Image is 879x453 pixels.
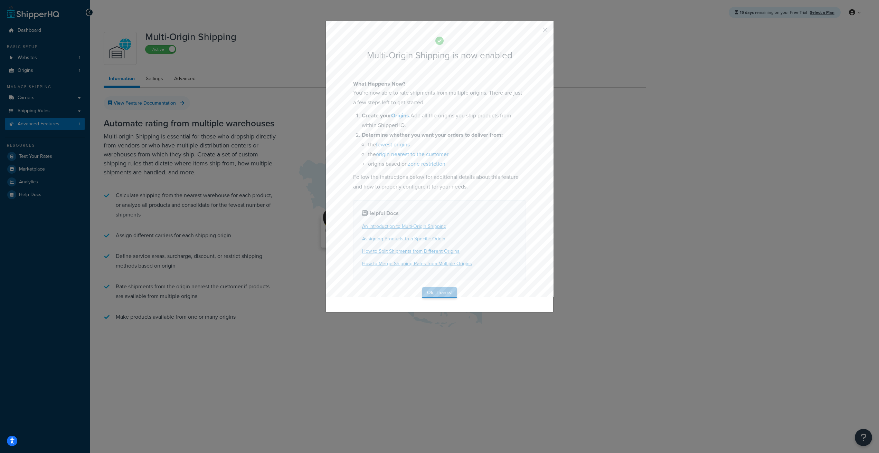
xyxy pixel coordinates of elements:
[368,159,526,169] li: origins based on
[362,223,446,230] a: An Introduction to Multi-Origin Shipping
[391,112,410,119] a: Origins.
[362,131,503,139] b: Determine whether you want your orders to deliver from:
[362,209,517,218] h4: Helpful Docs
[362,111,526,130] li: Add all the origins you ship products from within ShipperHQ.
[362,235,445,242] a: Assigning Products to a Specific Origin
[376,150,448,158] a: origin nearest to the customer
[362,260,472,267] a: How to Merge Shipping Rates from Multiple Origins
[353,80,526,88] h4: What Happens Now?
[353,172,526,192] p: Follow the instructions below for additional details about this feature and how to properly confi...
[368,150,526,159] li: the
[353,88,526,107] p: You’re now able to rate shipments from multiple origins. There are just a few steps left to get s...
[368,140,526,150] li: the
[408,160,445,168] a: zone restriction
[362,112,410,119] b: Create your
[362,248,460,255] a: How to Split Shipments from Different Origins
[376,141,410,148] a: fewest origins
[353,50,526,60] h2: Multi-Origin Shipping is now enabled
[422,287,457,298] button: Ok, Thanks!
